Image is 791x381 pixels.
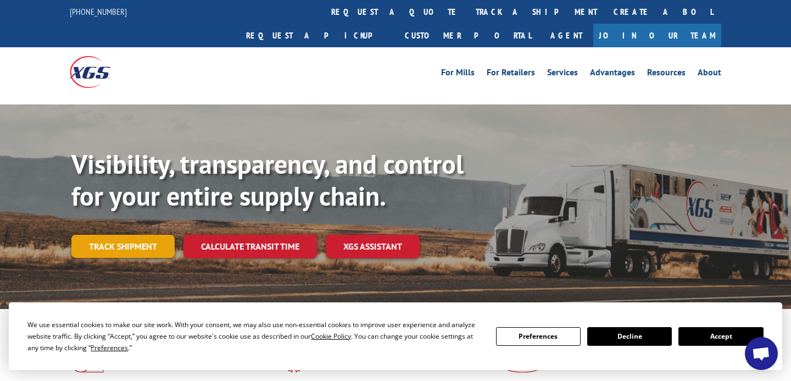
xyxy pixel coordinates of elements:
a: Services [547,68,578,80]
a: For Mills [441,68,475,80]
a: Request a pickup [238,24,397,47]
a: About [698,68,721,80]
a: Resources [647,68,686,80]
a: For Retailers [487,68,535,80]
a: Track shipment [71,235,175,258]
a: Advantages [590,68,635,80]
div: Cookie Consent Prompt [9,302,782,370]
a: Join Our Team [593,24,721,47]
a: Calculate transit time [183,235,317,258]
div: We use essential cookies to make our site work. With your consent, we may also use non-essential ... [27,319,482,354]
b: Visibility, transparency, and control for your entire supply chain. [71,147,464,213]
span: Cookie Policy [311,332,351,341]
a: XGS ASSISTANT [326,235,420,258]
button: Decline [587,327,672,346]
button: Accept [678,327,763,346]
div: Open chat [745,337,778,370]
span: Preferences [91,343,128,352]
button: Preferences [496,327,581,346]
a: Agent [539,24,593,47]
a: [PHONE_NUMBER] [70,6,127,17]
a: Customer Portal [397,24,539,47]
